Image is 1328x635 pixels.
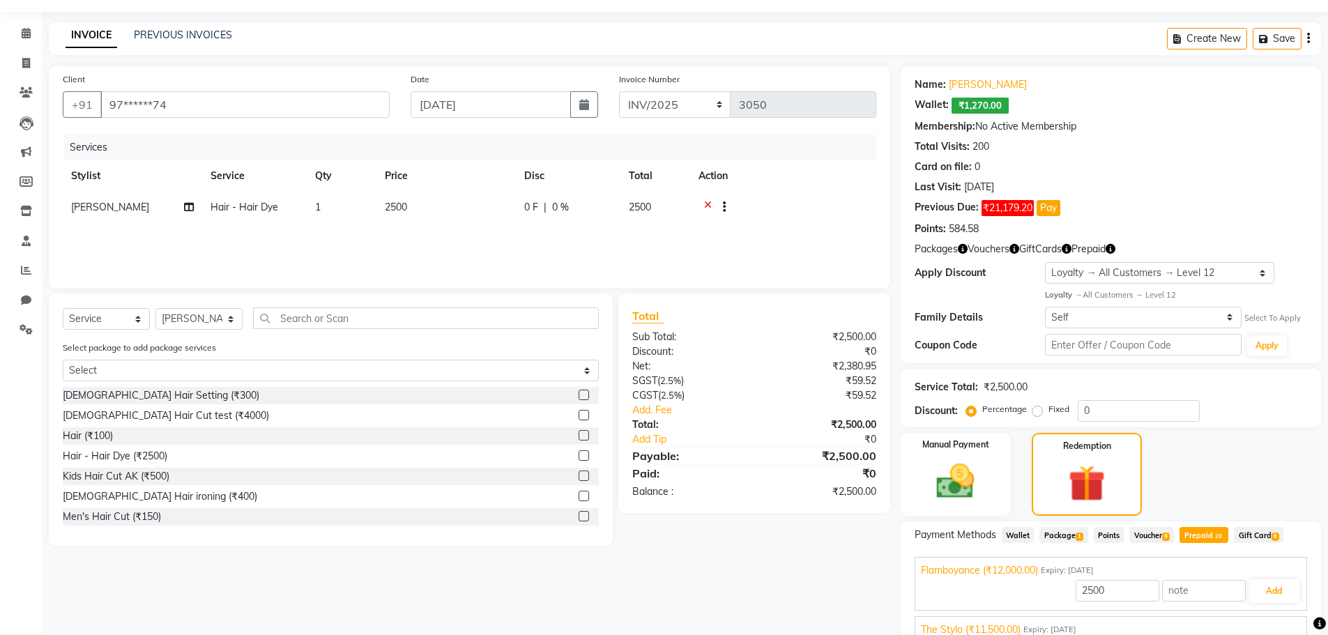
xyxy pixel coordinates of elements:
[915,404,958,418] div: Discount:
[1247,335,1287,356] button: Apply
[1244,312,1301,324] div: Select To Apply
[982,200,1034,216] span: ₹21,179.20
[622,330,754,344] div: Sub Total:
[1045,334,1242,355] input: Enter Offer / Coupon Code
[1063,440,1111,452] label: Redemption
[620,160,690,192] th: Total
[1213,533,1224,541] span: 20
[915,266,1046,280] div: Apply Discount
[632,309,664,323] span: Total
[211,201,278,213] span: Hair - Hair Dye
[952,98,1009,114] span: ₹1,270.00
[964,180,994,194] div: [DATE]
[984,380,1028,395] div: ₹2,500.00
[411,73,429,86] label: Date
[63,388,259,403] div: [DEMOGRAPHIC_DATA] Hair Setting (₹300)
[1234,527,1283,543] span: Gift Card
[622,374,754,388] div: ( )
[1071,242,1106,257] span: Prepaid
[100,91,390,118] input: Search by Name/Mobile/Email/Code
[622,447,754,464] div: Payable:
[949,77,1027,92] a: [PERSON_NAME]
[754,465,887,482] div: ₹0
[1057,461,1117,507] img: _gift.svg
[134,29,232,41] a: PREVIOUS INVOICES
[315,201,321,213] span: 1
[915,119,1307,134] div: No Active Membership
[754,330,887,344] div: ₹2,500.00
[1129,527,1174,543] span: Voucher
[1002,527,1035,543] span: Wallet
[754,447,887,464] div: ₹2,500.00
[63,160,202,192] th: Stylist
[66,23,117,48] a: INVOICE
[968,242,1009,257] span: Vouchers
[1076,580,1159,602] input: Amount
[915,222,946,236] div: Points:
[63,91,102,118] button: +91
[63,342,216,354] label: Select package to add package services
[1167,28,1247,49] button: Create New
[1048,403,1069,415] label: Fixed
[915,338,1046,353] div: Coupon Code
[1039,527,1087,543] span: Package
[661,390,682,401] span: 2.5%
[629,201,651,213] span: 2500
[1272,533,1279,541] span: 6
[253,307,599,329] input: Search or Scan
[385,201,407,213] span: 2500
[1162,580,1246,602] input: note
[754,359,887,374] div: ₹2,380.95
[1076,533,1083,541] span: 1
[754,344,887,359] div: ₹0
[516,160,620,192] th: Disc
[632,389,658,401] span: CGST
[552,200,569,215] span: 0 %
[622,359,754,374] div: Net:
[1037,200,1060,216] button: Pay
[1094,527,1124,543] span: Points
[1019,242,1062,257] span: GiftCards
[915,139,970,154] div: Total Visits:
[622,465,754,482] div: Paid:
[63,449,167,464] div: Hair - Hair Dye (₹2500)
[754,484,887,499] div: ₹2,500.00
[915,528,996,542] span: Payment Methods
[307,160,376,192] th: Qty
[622,418,754,432] div: Total:
[622,388,754,403] div: ( )
[1253,28,1302,49] button: Save
[754,388,887,403] div: ₹59.52
[1162,533,1170,541] span: 9
[524,200,538,215] span: 0 F
[71,201,149,213] span: [PERSON_NAME]
[1045,290,1082,300] strong: Loyalty →
[544,200,547,215] span: |
[63,429,113,443] div: Hair (₹100)
[982,403,1027,415] label: Percentage
[777,432,887,447] div: ₹0
[619,73,680,86] label: Invoice Number
[1045,289,1307,301] div: All Customers → Level 12
[622,484,754,499] div: Balance :
[922,438,989,451] label: Manual Payment
[915,310,1046,325] div: Family Details
[754,418,887,432] div: ₹2,500.00
[622,344,754,359] div: Discount:
[1249,579,1299,603] button: Add
[63,510,161,524] div: Men's Hair Cut (₹150)
[376,160,516,192] th: Price
[915,77,946,92] div: Name:
[63,489,257,504] div: [DEMOGRAPHIC_DATA] Hair ironing (₹400)
[975,160,980,174] div: 0
[622,403,886,418] a: Add. Fee
[924,459,986,503] img: _cash.svg
[622,432,776,447] a: Add Tip
[64,135,887,160] div: Services
[915,242,958,257] span: Packages
[949,222,979,236] div: 584.58
[690,160,876,192] th: Action
[915,380,978,395] div: Service Total:
[754,374,887,388] div: ₹59.52
[915,98,949,114] div: Wallet:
